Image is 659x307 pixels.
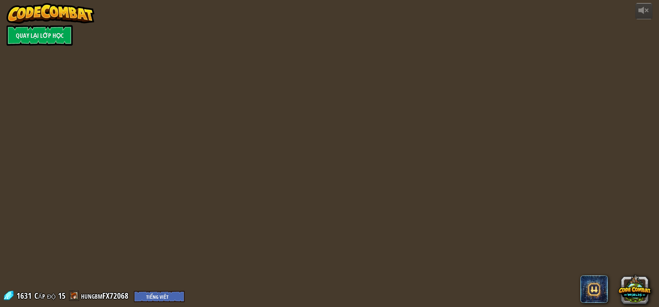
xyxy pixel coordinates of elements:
span: Cấp độ [34,290,56,301]
span: 15 [58,290,66,301]
button: Tùy chỉnh âm lượng [635,3,652,19]
img: CodeCombat - Learn how to code by playing a game [7,3,94,24]
a: hungbmFX72068 [81,290,130,301]
a: Quay lại Lớp Học [7,25,73,46]
span: 1631 [16,290,34,301]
